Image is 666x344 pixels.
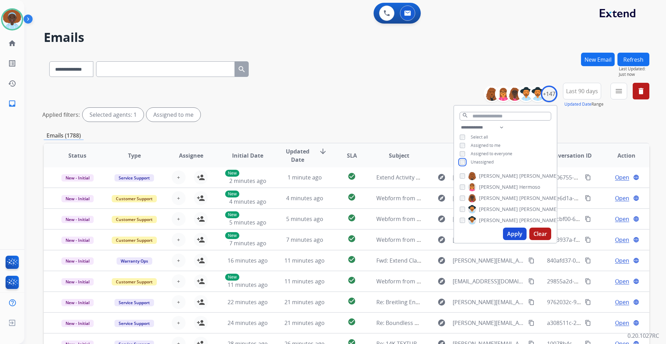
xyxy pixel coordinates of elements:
[453,215,524,223] span: [EMAIL_ADDRESS][DOMAIN_NAME]
[566,90,598,92] span: Last 90 days
[585,278,591,284] mat-icon: content_copy
[348,318,356,326] mat-icon: check_circle
[585,257,591,264] mat-icon: content_copy
[228,319,268,327] span: 24 minutes ago
[528,299,535,305] mat-icon: content_copy
[177,194,180,202] span: +
[61,237,94,244] span: New - Initial
[197,215,205,223] mat-icon: person_add
[229,239,266,247] span: 7 minutes ago
[288,174,322,181] span: 1 minute ago
[615,87,623,95] mat-icon: menu
[83,108,144,122] div: Selected agents: 1
[453,277,524,285] span: [EMAIL_ADDRESS][DOMAIN_NAME]
[225,191,239,197] p: New
[112,237,157,244] span: Customer Support
[179,151,203,160] span: Assignee
[172,274,186,288] button: +
[615,215,629,223] span: Open
[528,257,535,264] mat-icon: content_copy
[633,195,639,201] mat-icon: language
[112,195,157,202] span: Customer Support
[61,299,94,306] span: New - Initial
[197,277,205,285] mat-icon: person_add
[197,236,205,244] mat-icon: person_add
[453,298,524,306] span: [PERSON_NAME][EMAIL_ADDRESS][DOMAIN_NAME]
[619,72,649,77] span: Just now
[376,277,533,285] span: Webform from [EMAIL_ADDRESS][DOMAIN_NAME] on [DATE]
[633,257,639,264] mat-icon: language
[8,39,16,47] mat-icon: home
[282,147,314,164] span: Updated Date
[619,66,649,72] span: Last Updated:
[117,257,152,265] span: Warranty Ops
[284,257,325,264] span: 11 minutes ago
[348,214,356,222] mat-icon: check_circle
[437,319,446,327] mat-icon: explore
[471,134,488,140] span: Select all
[348,297,356,305] mat-icon: check_circle
[471,142,501,148] span: Assigned to me
[547,151,592,160] span: Conversation ID
[633,237,639,243] mat-icon: language
[479,173,518,179] span: [PERSON_NAME]
[8,79,16,88] mat-icon: history
[615,298,629,306] span: Open
[633,299,639,305] mat-icon: language
[519,195,558,202] span: [PERSON_NAME]
[172,295,186,309] button: +
[541,86,557,102] div: +147
[547,319,650,327] span: a308511c-2351-4feb-8ba3-8d332ffde8fd
[228,257,268,264] span: 16 minutes ago
[348,172,356,180] mat-icon: check_circle
[348,276,356,284] mat-icon: check_circle
[437,277,446,285] mat-icon: explore
[519,217,558,224] span: [PERSON_NAME]
[44,30,649,44] h2: Emails
[61,278,94,285] span: New - Initial
[225,274,239,281] p: New
[61,216,94,223] span: New - Initial
[615,236,629,244] span: Open
[319,147,327,156] mat-icon: arrow_downward
[225,170,239,177] p: New
[453,173,524,182] span: [EMAIL_ADDRESS][DOMAIN_NAME]
[114,174,154,182] span: Service Support
[503,228,527,240] button: Apply
[453,194,524,202] span: [EMAIL_ADDRESS][DOMAIN_NAME]
[471,159,494,165] span: Unassigned
[238,65,246,73] mat-icon: search
[437,215,446,223] mat-icon: explore
[177,256,180,265] span: +
[229,219,266,226] span: 5 minutes ago
[286,194,323,202] span: 4 minutes ago
[225,232,239,239] p: New
[172,191,186,205] button: +
[112,216,157,223] span: Customer Support
[585,299,591,305] mat-icon: content_copy
[437,194,446,202] mat-icon: explore
[453,236,524,244] span: [EMAIL_ADDRESS][DOMAIN_NAME]
[172,316,186,330] button: +
[376,194,533,202] span: Webform from [EMAIL_ADDRESS][DOMAIN_NAME] on [DATE]
[229,177,266,185] span: 2 minutes ago
[286,215,323,223] span: 5 minutes ago
[228,281,268,289] span: 11 minutes ago
[529,228,551,240] button: Clear
[146,108,200,122] div: Assigned to me
[547,257,652,264] span: 840afd37-0893-40ca-a27f-6ea337dbe1dc
[177,298,180,306] span: +
[585,216,591,222] mat-icon: content_copy
[528,320,535,326] mat-icon: content_copy
[479,184,518,191] span: [PERSON_NAME]
[519,206,558,213] span: [PERSON_NAME]
[177,319,180,327] span: +
[61,195,94,202] span: New - Initial
[581,53,615,66] button: New Email
[112,278,157,285] span: Customer Support
[229,198,266,205] span: 4 minutes ago
[637,87,645,95] mat-icon: delete
[225,211,239,218] p: New
[376,319,653,327] span: Re: Boundless 1/2 ct tw. Princess Diamond Bridal Ring Set 10K White Gold has been delivered for s...
[197,173,205,182] mat-icon: person_add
